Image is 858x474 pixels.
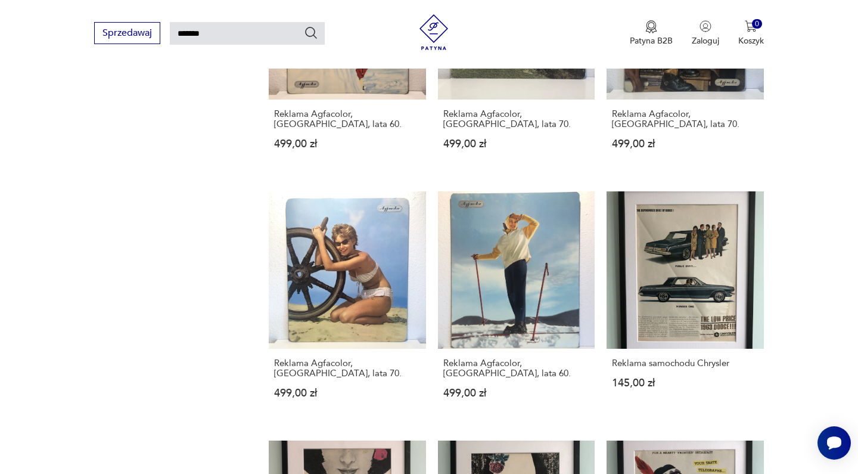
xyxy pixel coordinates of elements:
p: 499,00 zł [274,139,420,149]
p: 145,00 zł [612,378,758,388]
h3: Reklama Agfacolor, [GEOGRAPHIC_DATA], lata 60. [274,109,420,129]
button: Sprzedawaj [94,22,160,44]
iframe: Smartsupp widget button [817,426,851,460]
p: 499,00 zł [612,139,758,149]
img: Patyna - sklep z meblami i dekoracjami vintage [416,14,452,50]
div: 0 [752,19,762,29]
h3: Reklama Agfacolor, [GEOGRAPHIC_DATA], lata 70. [443,109,589,129]
h3: Reklama samochodu Chrysler [612,358,758,368]
h3: Reklama Agfacolor, [GEOGRAPHIC_DATA], lata 60. [443,358,589,379]
img: Ikona koszyka [745,20,757,32]
img: Ikonka użytkownika [700,20,711,32]
a: Reklama Agfacolor, Niemcy, lata 70.Reklama Agfacolor, [GEOGRAPHIC_DATA], lata 70.499,00 zł [269,191,425,421]
button: 0Koszyk [738,20,764,47]
p: 499,00 zł [443,139,589,149]
p: Patyna B2B [630,35,673,47]
p: 499,00 zł [274,388,420,398]
p: Zaloguj [692,35,719,47]
p: Koszyk [738,35,764,47]
p: 499,00 zł [443,388,589,398]
img: Ikona medalu [645,20,657,33]
a: Ikona medaluPatyna B2B [630,20,673,47]
button: Patyna B2B [630,20,673,47]
a: Reklama Agfacolor, Niemcy, lata 60.Reklama Agfacolor, [GEOGRAPHIC_DATA], lata 60.499,00 zł [438,191,595,421]
h3: Reklama Agfacolor, [GEOGRAPHIC_DATA], lata 70. [274,358,420,379]
button: Zaloguj [692,20,719,47]
a: Sprzedawaj [94,30,160,38]
h3: Reklama Agfacolor, [GEOGRAPHIC_DATA], lata 70. [612,109,758,129]
button: Szukaj [304,26,318,40]
a: Reklama samochodu ChryslerReklama samochodu Chrysler145,00 zł [607,191,763,421]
